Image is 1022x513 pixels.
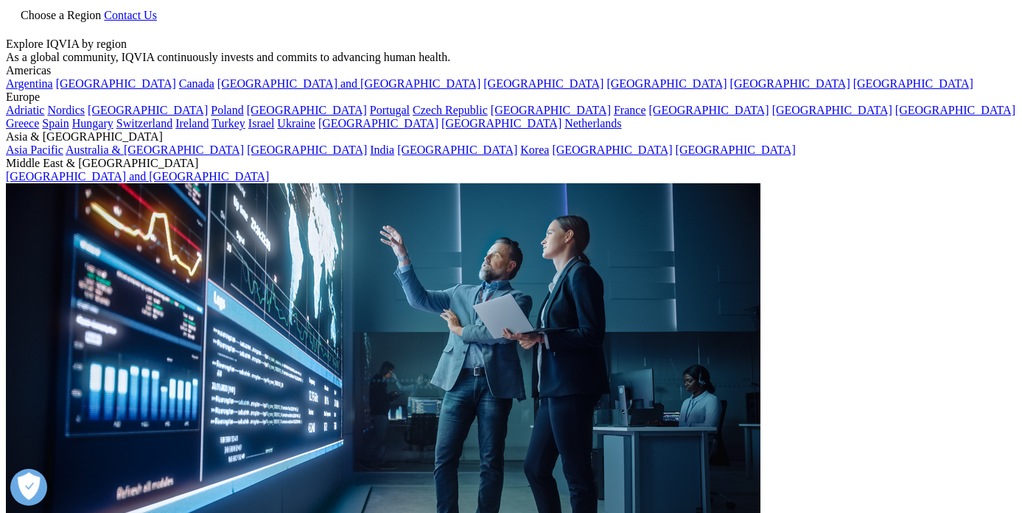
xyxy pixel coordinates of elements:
a: [GEOGRAPHIC_DATA] [649,104,769,116]
a: [GEOGRAPHIC_DATA] and [GEOGRAPHIC_DATA] [217,77,480,90]
a: [GEOGRAPHIC_DATA] [483,77,603,90]
div: As a global community, IQVIA continuously invests and commits to advancing human health. [6,51,1016,64]
a: [GEOGRAPHIC_DATA] [491,104,611,116]
a: Australia & [GEOGRAPHIC_DATA] [66,144,244,156]
a: Netherlands [564,117,621,130]
a: [GEOGRAPHIC_DATA] [552,144,672,156]
a: [GEOGRAPHIC_DATA] [56,77,176,90]
a: Canada [179,77,214,90]
a: France [614,104,646,116]
a: Ukraine [277,117,315,130]
a: [GEOGRAPHIC_DATA] [895,104,1015,116]
a: [GEOGRAPHIC_DATA] [676,144,796,156]
a: Czech Republic [413,104,488,116]
a: Ireland [175,117,209,130]
a: Contact Us [104,9,157,21]
a: [GEOGRAPHIC_DATA] [606,77,727,90]
a: [GEOGRAPHIC_DATA] [397,144,517,156]
a: Nordics [47,104,85,116]
div: Americas [6,64,1016,77]
a: [GEOGRAPHIC_DATA] [318,117,438,130]
a: Turkey [211,117,245,130]
a: Poland [211,104,243,116]
a: Argentina [6,77,53,90]
div: Europe [6,91,1016,104]
a: Greece [6,117,39,130]
a: Asia Pacific [6,144,63,156]
a: Spain [42,117,69,130]
a: [GEOGRAPHIC_DATA] [88,104,208,116]
a: Israel [248,117,275,130]
a: Korea [520,144,549,156]
button: 優先設定センターを開く [10,469,47,506]
a: Adriatic [6,104,44,116]
a: [GEOGRAPHIC_DATA] [772,104,892,116]
a: Hungary [72,117,113,130]
a: [GEOGRAPHIC_DATA] [441,117,561,130]
div: Asia & [GEOGRAPHIC_DATA] [6,130,1016,144]
a: [GEOGRAPHIC_DATA] [247,104,367,116]
a: [GEOGRAPHIC_DATA] and [GEOGRAPHIC_DATA] [6,170,269,183]
a: Switzerland [116,117,172,130]
a: Portugal [370,104,410,116]
div: Explore IQVIA by region [6,38,1016,51]
a: [GEOGRAPHIC_DATA] [853,77,973,90]
span: Choose a Region [21,9,101,21]
div: Middle East & [GEOGRAPHIC_DATA] [6,157,1016,170]
a: India [370,144,394,156]
a: [GEOGRAPHIC_DATA] [247,144,367,156]
a: [GEOGRAPHIC_DATA] [730,77,850,90]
